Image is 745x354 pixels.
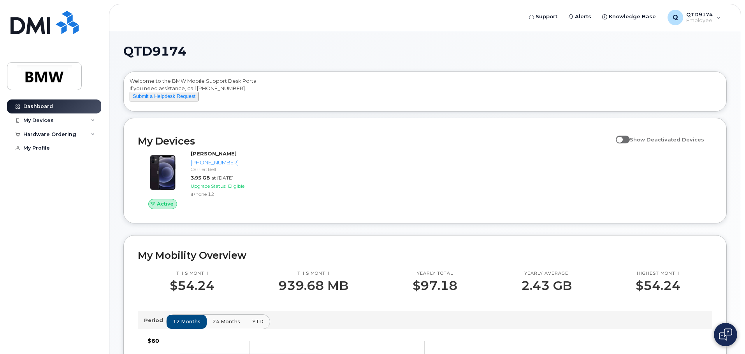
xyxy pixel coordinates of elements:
div: Carrier: Bell [191,166,271,173]
p: 939.68 MB [278,279,348,293]
span: Show Deactivated Devices [630,136,704,143]
img: Open chat [719,328,732,341]
span: 3.95 GB [191,175,210,181]
span: at [DATE] [211,175,234,181]
span: 24 months [213,318,240,325]
p: $54.24 [636,279,680,293]
p: Period [144,317,166,324]
p: $54.24 [170,279,214,293]
span: Eligible [228,183,244,189]
a: Submit a Helpdesk Request [130,93,199,99]
span: YTD [252,318,264,325]
span: Upgrade Status: [191,183,227,189]
strong: [PERSON_NAME] [191,150,237,157]
p: This month [278,270,348,277]
p: Yearly total [413,270,457,277]
img: iPhone_12.jpg [144,154,181,191]
p: $97.18 [413,279,457,293]
div: Welcome to the BMW Mobile Support Desk Portal If you need assistance, call [PHONE_NUMBER]. [130,77,720,108]
p: 2.43 GB [521,279,572,293]
span: QTD9174 [123,45,186,57]
tspan: $60 [148,337,159,344]
h2: My Mobility Overview [138,249,712,261]
p: This month [170,270,214,277]
p: Yearly average [521,270,572,277]
a: Active[PERSON_NAME][PHONE_NUMBER]Carrier: Bell3.95 GBat [DATE]Upgrade Status:EligibleiPhone 12 [138,150,274,209]
span: Active [157,200,174,208]
div: [PHONE_NUMBER] [191,159,271,166]
h2: My Devices [138,135,612,147]
input: Show Deactivated Devices [616,132,622,138]
p: Highest month [636,270,680,277]
button: Submit a Helpdesk Request [130,92,199,101]
div: iPhone 12 [191,191,271,197]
